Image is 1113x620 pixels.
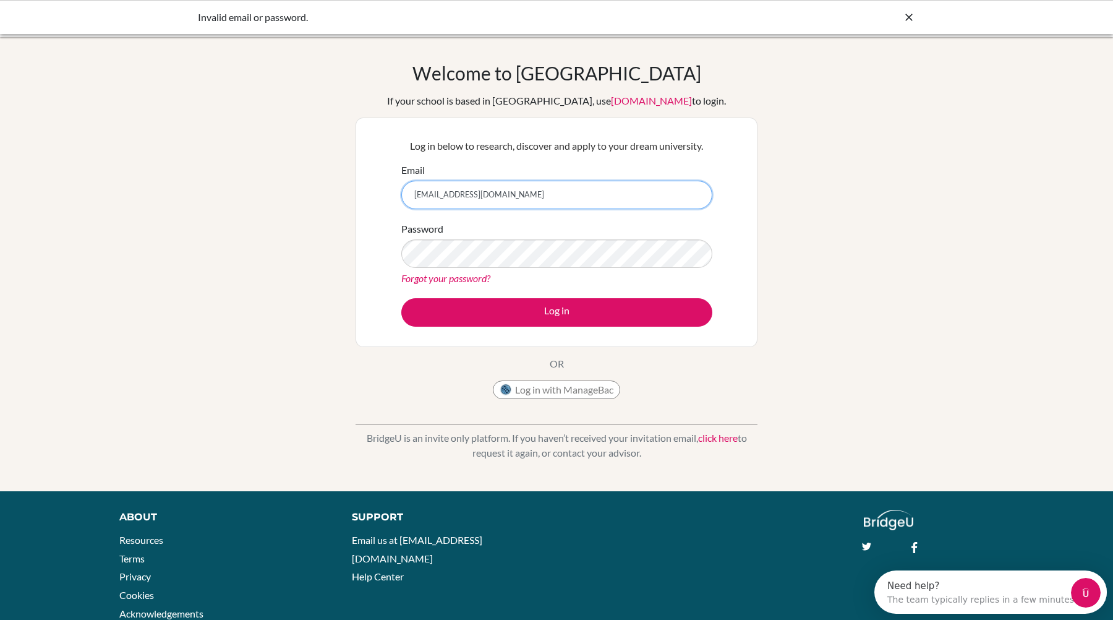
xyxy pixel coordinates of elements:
[119,534,163,546] a: Resources
[698,432,738,444] a: click here
[401,163,425,178] label: Email
[119,510,324,525] div: About
[611,95,692,106] a: [DOMAIN_NAME]
[550,356,564,371] p: OR
[119,570,151,582] a: Privacy
[401,222,443,236] label: Password
[412,62,701,84] h1: Welcome to [GEOGRAPHIC_DATA]
[198,10,730,25] div: Invalid email or password.
[356,431,757,460] p: BridgeU is an invite only platform. If you haven’t received your invitation email, to request it ...
[864,510,914,530] img: logo_white@2x-f4f0deed5e89b7ecb1c2cc34c3e3d731f90f0f143d5ea2071677605dd97b5244.png
[493,381,620,399] button: Log in with ManageBac
[874,570,1107,614] iframe: Intercom live chat discovery launcher
[5,5,239,39] div: Open Intercom Messenger
[401,298,712,327] button: Log in
[1071,578,1101,608] iframe: Intercom live chat
[13,20,203,33] div: The team typically replies in a few minutes.
[401,272,490,284] a: Forgot your password?
[352,570,404,582] a: Help Center
[401,139,712,153] p: Log in below to research, discover and apply to your dream university.
[352,510,543,525] div: Support
[352,534,482,564] a: Email us at [EMAIL_ADDRESS][DOMAIN_NAME]
[119,589,154,601] a: Cookies
[119,608,203,619] a: Acknowledgements
[387,93,726,108] div: If your school is based in [GEOGRAPHIC_DATA], use to login.
[119,553,145,564] a: Terms
[13,11,203,20] div: Need help?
